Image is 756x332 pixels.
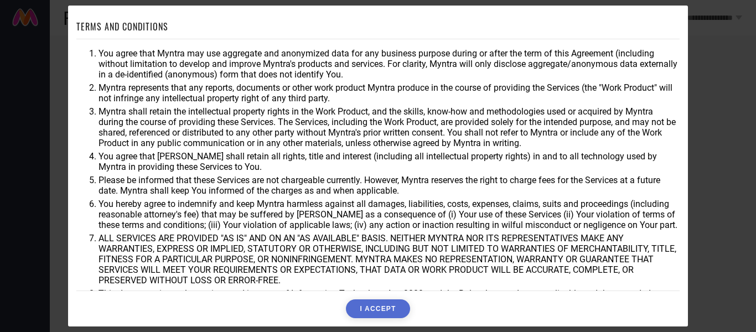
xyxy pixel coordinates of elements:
li: You hereby agree to indemnify and keep Myntra harmless against all damages, liabilities, costs, e... [99,199,680,230]
li: Please be informed that these Services are not chargeable currently. However, Myntra reserves the... [99,175,680,196]
li: You agree that Myntra may use aggregate and anonymized data for any business purpose during or af... [99,48,680,80]
li: Myntra shall retain the intellectual property rights in the Work Product, and the skills, know-ho... [99,106,680,148]
li: This document is an electronic record in terms of Information Technology Act, 2000, and the Rules... [99,288,680,320]
li: ALL SERVICES ARE PROVIDED "AS IS" AND ON AN "AS AVAILABLE" BASIS. NEITHER MYNTRA NOR ITS REPRESEN... [99,233,680,286]
li: Myntra represents that any reports, documents or other work product Myntra produce in the course ... [99,82,680,103]
h1: TERMS AND CONDITIONS [76,20,168,33]
li: You agree that [PERSON_NAME] shall retain all rights, title and interest (including all intellect... [99,151,680,172]
button: I ACCEPT [346,299,410,318]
